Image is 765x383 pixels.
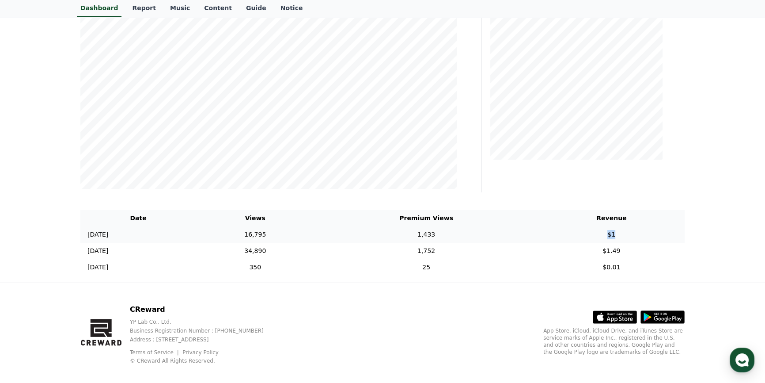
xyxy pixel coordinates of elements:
td: 25 [314,259,538,276]
td: 350 [196,259,314,276]
th: Premium Views [314,210,538,226]
p: CReward [130,304,278,315]
td: $0.01 [538,259,685,276]
a: Messages [58,280,114,303]
th: Views [196,210,314,226]
p: YP Lab Co., Ltd. [130,318,278,326]
p: [DATE] [87,263,108,272]
span: Messages [73,294,99,301]
p: App Store, iCloud, iCloud Drive, and iTunes Store are service marks of Apple Inc., registered in ... [543,327,685,356]
span: Settings [131,294,152,301]
td: 1,433 [314,226,538,243]
a: Terms of Service [130,349,180,356]
a: Privacy Policy [182,349,219,356]
p: [DATE] [87,246,108,256]
p: Address : [STREET_ADDRESS] [130,336,278,343]
a: Settings [114,280,170,303]
th: Revenue [538,210,685,226]
th: Date [80,210,196,226]
span: Home [23,294,38,301]
p: Business Registration Number : [PHONE_NUMBER] [130,327,278,334]
p: [DATE] [87,230,108,239]
td: 34,890 [196,243,314,259]
td: $1.49 [538,243,685,259]
td: 1,752 [314,243,538,259]
td: 16,795 [196,226,314,243]
td: $1 [538,226,685,243]
p: © CReward All Rights Reserved. [130,357,278,364]
a: Home [3,280,58,303]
